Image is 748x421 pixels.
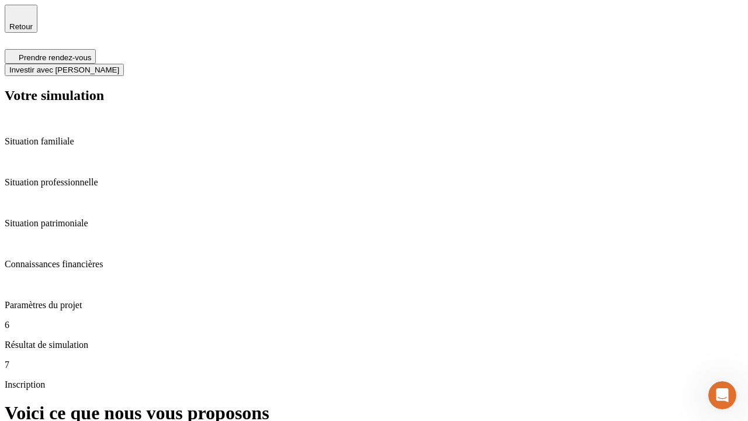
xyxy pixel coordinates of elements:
[5,360,743,370] p: 7
[5,177,743,188] p: Situation professionnelle
[5,320,743,330] p: 6
[5,49,96,64] button: Prendre rendez-vous
[5,88,743,103] h2: Votre simulation
[5,300,743,310] p: Paramètres du projet
[5,379,743,390] p: Inscription
[5,5,37,33] button: Retour
[708,381,736,409] iframe: Intercom live chat
[19,53,91,62] span: Prendre rendez-vous
[5,136,743,147] p: Situation familiale
[9,22,33,31] span: Retour
[5,259,743,270] p: Connaissances financières
[9,65,119,74] span: Investir avec [PERSON_NAME]
[5,64,124,76] button: Investir avec [PERSON_NAME]
[5,218,743,229] p: Situation patrimoniale
[5,340,743,350] p: Résultat de simulation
